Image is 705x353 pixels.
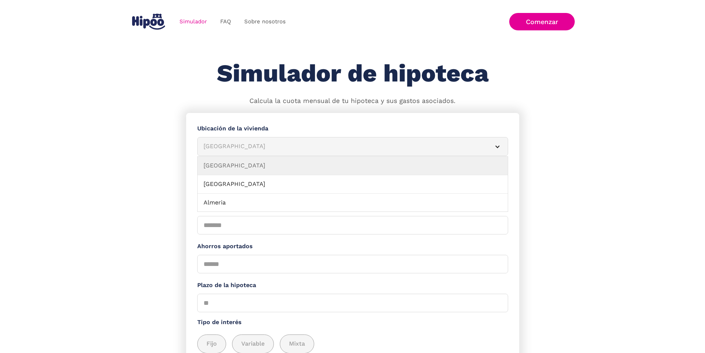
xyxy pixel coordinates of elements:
div: [GEOGRAPHIC_DATA] [204,142,484,151]
span: Variable [241,339,265,349]
label: Ubicación de la vivienda [197,124,508,133]
a: Comenzar [509,13,575,30]
a: Almeria [198,194,508,212]
span: Fijo [207,339,217,349]
article: [GEOGRAPHIC_DATA] [197,137,508,156]
nav: [GEOGRAPHIC_DATA] [197,156,508,212]
a: home [131,11,167,33]
span: Mixta [289,339,305,349]
a: FAQ [214,14,238,29]
a: [GEOGRAPHIC_DATA] [198,175,508,194]
label: Ahorros aportados [197,242,508,251]
a: [GEOGRAPHIC_DATA] [198,157,508,175]
a: Simulador [173,14,214,29]
h1: Simulador de hipoteca [217,60,489,87]
label: Tipo de interés [197,318,508,327]
p: Calcula la cuota mensual de tu hipoteca y sus gastos asociados. [249,96,456,106]
a: Sobre nosotros [238,14,292,29]
label: Plazo de la hipoteca [197,281,508,290]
